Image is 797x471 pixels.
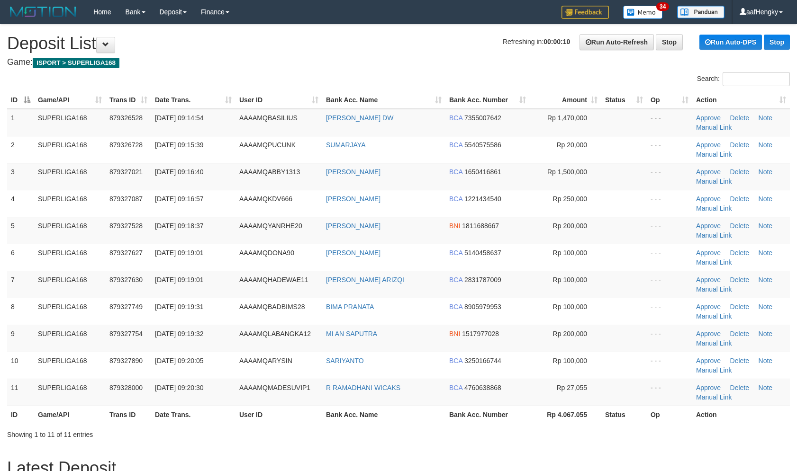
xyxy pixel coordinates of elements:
a: Approve [696,195,721,203]
td: - - - [647,136,692,163]
th: Op: activate to sort column ascending [647,91,692,109]
td: SUPERLIGA168 [34,163,106,190]
a: Manual Link [696,178,732,185]
a: Approve [696,303,721,311]
a: Approve [696,141,721,149]
th: Bank Acc. Number [445,406,530,423]
span: [DATE] 09:14:54 [155,114,203,122]
span: Rp 1,500,000 [547,168,587,176]
td: SUPERLIGA168 [34,244,106,271]
td: SUPERLIGA168 [34,190,106,217]
input: Search: [723,72,790,86]
span: BCA [449,114,462,122]
a: Approve [696,357,721,364]
span: AAAAMQKDV666 [239,195,292,203]
span: [DATE] 09:16:57 [155,195,203,203]
span: 879328000 [109,384,143,391]
a: Manual Link [696,285,732,293]
a: Delete [730,141,749,149]
td: 9 [7,325,34,352]
span: 879326728 [109,141,143,149]
td: - - - [647,352,692,379]
span: Copy 1221434540 to clipboard [464,195,501,203]
span: Rp 20,000 [556,141,587,149]
span: BNI [449,222,460,230]
a: SUMARJAYA [326,141,366,149]
th: ID [7,406,34,423]
a: SARIYANTO [326,357,364,364]
td: 2 [7,136,34,163]
h4: Game: [7,58,790,67]
a: Stop [656,34,683,50]
a: Note [759,276,773,284]
th: User ID [235,406,322,423]
a: Note [759,141,773,149]
span: 879327528 [109,222,143,230]
a: Note [759,303,773,311]
span: Rp 100,000 [553,276,587,284]
span: 879326528 [109,114,143,122]
span: [DATE] 09:19:01 [155,276,203,284]
a: [PERSON_NAME] [326,222,380,230]
span: Copy 5540575586 to clipboard [464,141,501,149]
td: - - - [647,190,692,217]
span: BCA [449,168,462,176]
th: Status [601,406,647,423]
span: BNI [449,330,460,338]
td: 3 [7,163,34,190]
span: 879327021 [109,168,143,176]
td: - - - [647,325,692,352]
span: Copy 2831787009 to clipboard [464,276,501,284]
td: SUPERLIGA168 [34,325,106,352]
span: AAAAMQLABANGKA12 [239,330,311,338]
td: 6 [7,244,34,271]
div: Showing 1 to 11 of 11 entries [7,426,325,439]
th: Date Trans. [151,406,235,423]
a: Note [759,330,773,338]
a: Approve [696,114,721,122]
td: SUPERLIGA168 [34,271,106,298]
a: Note [759,114,773,122]
a: Approve [696,384,721,391]
span: Rp 200,000 [553,222,587,230]
a: Manual Link [696,231,732,239]
span: AAAAMQHADEWAE11 [239,276,308,284]
img: Feedback.jpg [562,6,609,19]
label: Search: [697,72,790,86]
a: Delete [730,114,749,122]
span: [DATE] 09:16:40 [155,168,203,176]
a: Delete [730,357,749,364]
span: Refreshing in: [503,38,570,45]
a: Delete [730,330,749,338]
span: Copy 5140458637 to clipboard [464,249,501,257]
a: Manual Link [696,151,732,158]
span: BCA [449,384,462,391]
span: [DATE] 09:20:05 [155,357,203,364]
span: Copy 1650416861 to clipboard [464,168,501,176]
span: [DATE] 09:20:30 [155,384,203,391]
a: BIMA PRANATA [326,303,374,311]
th: Rp 4.067.055 [530,406,601,423]
span: Copy 4760638868 to clipboard [464,384,501,391]
span: 879327749 [109,303,143,311]
span: 879327754 [109,330,143,338]
a: Manual Link [696,258,732,266]
a: Delete [730,303,749,311]
td: 7 [7,271,34,298]
td: 10 [7,352,34,379]
td: SUPERLIGA168 [34,109,106,136]
span: BCA [449,249,462,257]
img: Button%20Memo.svg [623,6,663,19]
h1: Deposit List [7,34,790,53]
a: Approve [696,222,721,230]
a: [PERSON_NAME] [326,195,380,203]
td: - - - [647,244,692,271]
a: [PERSON_NAME] [326,168,380,176]
a: Run Auto-DPS [699,35,762,50]
a: Stop [764,35,790,50]
span: AAAAMQDONA90 [239,249,294,257]
span: BCA [449,357,462,364]
th: Bank Acc. Number: activate to sort column ascending [445,91,530,109]
td: 4 [7,190,34,217]
th: Date Trans.: activate to sort column ascending [151,91,235,109]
